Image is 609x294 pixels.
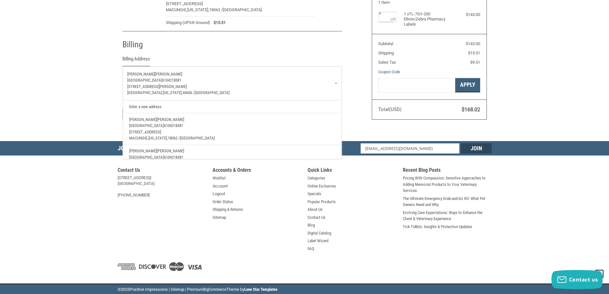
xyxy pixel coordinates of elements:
a: Blog [308,222,315,228]
span: Shipping [378,51,394,55]
span: [US_STATE], [148,136,168,140]
span: 2025 [121,287,130,292]
span: © Positive Impressions [118,287,168,292]
span: 6104218381 [164,123,183,128]
a: Specials [308,191,321,197]
span: [GEOGRAPHIC_DATA] [129,123,164,128]
address: [STREET_ADDRESS] [GEOGRAPHIC_DATA] [PHONE_NUMBER] [118,175,207,198]
span: 6104218381 [164,155,183,160]
span: $143.00 [466,41,480,46]
a: Shipping & Returns [213,206,243,213]
h5: Recent Blog Posts [403,167,492,175]
a: Lone Star Templates [244,287,277,292]
h2: Payment [122,130,160,141]
span: [US_STATE], [187,7,209,12]
a: Label Wizard [308,238,328,244]
span: $9.51 [470,60,480,65]
span: [STREET_ADDRESS] [166,1,203,6]
span: $15.51 [210,20,226,26]
span: [GEOGRAPHIC_DATA], [127,90,163,95]
a: Enter a new address [126,100,338,113]
a: Account [213,183,228,189]
span: [GEOGRAPHIC_DATA] [195,90,230,95]
a: Contact Us [308,214,325,221]
a: Coupon Code [378,69,400,74]
a: FAQ [308,246,314,252]
span: Subtotal [378,41,393,46]
span: [GEOGRAPHIC_DATA] [223,7,262,12]
span: 6104218381 [162,78,181,83]
span: MACUNGIE, [166,7,187,12]
span: [GEOGRAPHIC_DATA] [129,155,164,160]
h5: Contact Us [118,167,207,175]
span: [GEOGRAPHIC_DATA] [127,78,162,83]
h5: Quick Links [308,167,396,175]
span: [GEOGRAPHIC_DATA] [180,136,215,140]
span: $15.51 [468,51,480,55]
a: Enter or select a different address [123,67,342,100]
span: Macungie, [129,136,148,140]
a: Digital Catalog [308,230,331,236]
a: Categories [308,175,325,181]
h2: Billing [122,39,160,50]
a: Logout [213,191,225,197]
a: Order Status [213,199,233,205]
span: $168.02 [462,107,480,113]
span: 18062 / [168,136,180,140]
a: Pricing With Compassion: Sensitive Approaches to Adding Memorial Products to Your Veterinary Serv... [403,175,492,194]
span: [US_STATE], [163,90,183,95]
a: Online Exclusives [308,183,336,189]
a: Sitemap [213,214,226,221]
span: 60606 / [183,90,195,95]
button: Continue [122,108,157,119]
button: Apply [455,78,480,92]
a: Popular Products [308,199,336,205]
span: [PERSON_NAME] [157,148,184,153]
h5: Join Our Mailing List [118,141,220,157]
button: Contact us [551,270,603,289]
span: [STREET_ADDRESS][PERSON_NAME] [127,84,187,89]
span: [PERSON_NAME] [127,72,155,76]
span: 18062 / [209,7,223,12]
span: [PERSON_NAME] [129,117,157,122]
span: Total (USD) [378,107,402,112]
h4: 1 x TL-70/I-200 Eltron/Zebra Pharmacy Labels [404,12,453,27]
span: Sales Tax [378,60,396,65]
div: $143.00 [455,12,480,18]
a: | Sitemap [169,287,184,292]
a: The Ultimate Emergency Grab-and-Go Kit: What Pet Owners Need and Why [403,195,492,208]
legend: Billing Address [122,55,150,66]
a: [PERSON_NAME][PERSON_NAME][GEOGRAPHIC_DATA]6104218381[STREET_ADDRESS][PERSON_NAME][GEOGRAPHIC_DAT... [126,145,338,177]
input: Join [461,143,492,154]
a: Evolving Care Expectations: Ways to Enhance the Client & Veterinary Experience [403,210,492,222]
a: Tick Tidbits: Insights & Protection Updates [403,224,472,230]
span: [PERSON_NAME] [129,148,157,153]
a: About Us [308,206,323,213]
span: [PERSON_NAME] [155,72,182,76]
span: [PERSON_NAME] [157,117,184,122]
span: Contact us [569,276,598,283]
input: Email [361,143,459,154]
a: Wishlist [213,175,226,181]
input: Gift Certificate or Coupon Code [378,78,455,92]
span: [STREET_ADDRESS] [129,130,161,134]
a: BigCommerce [203,287,226,292]
span: Shipping (UPS® Ground) [166,20,210,26]
a: [PERSON_NAME][PERSON_NAME][GEOGRAPHIC_DATA]6104218381[STREET_ADDRESS]Macungie,[US_STATE],18062 /[... [126,113,338,145]
h5: Accounts & Orders [213,167,301,175]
